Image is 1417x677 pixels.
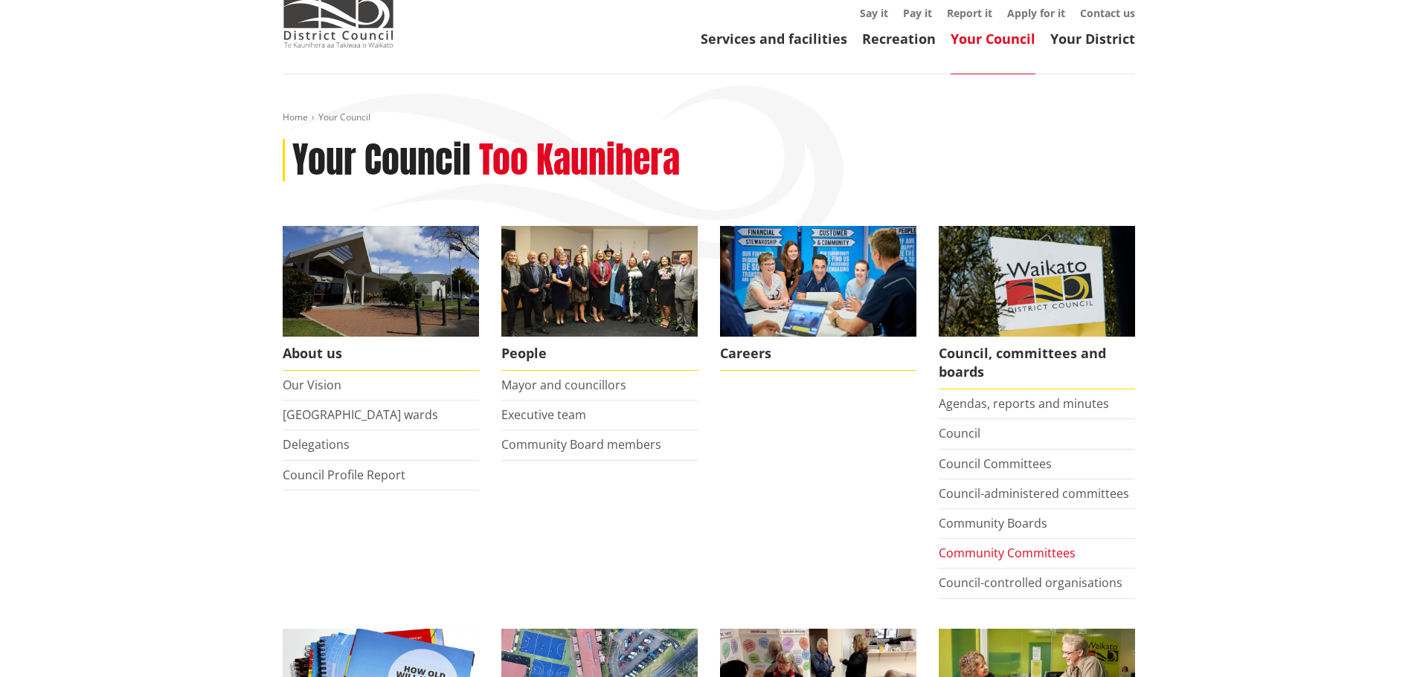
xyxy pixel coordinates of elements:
[283,337,479,371] span: About us
[292,139,471,182] h1: Your Council
[939,485,1129,502] a: Council-administered committees
[862,30,936,48] a: Recreation
[283,467,405,483] a: Council Profile Report
[1349,615,1402,668] iframe: Messenger Launcher
[283,111,308,123] a: Home
[1007,6,1065,20] a: Apply for it
[501,406,586,423] a: Executive team
[939,545,1076,561] a: Community Committees
[283,406,438,423] a: [GEOGRAPHIC_DATA] wards
[283,226,479,337] img: WDC Building 0015
[501,377,626,393] a: Mayor and councillors
[939,337,1135,389] span: Council, committees and boards
[283,436,350,453] a: Delegations
[701,30,847,48] a: Services and facilities
[283,111,1135,124] nav: breadcrumb
[283,226,479,371] a: WDC Building 0015 About us
[283,377,341,393] a: Our Vision
[951,30,1035,48] a: Your Council
[939,226,1135,337] img: Waikato-District-Council-sign
[1080,6,1135,20] a: Contact us
[947,6,992,20] a: Report it
[720,337,916,371] span: Careers
[501,226,698,337] img: 2022 Council
[1050,30,1135,48] a: Your District
[501,337,698,371] span: People
[860,6,888,20] a: Say it
[939,226,1135,389] a: Waikato-District-Council-sign Council, committees and boards
[479,139,680,182] h2: Too Kaunihera
[903,6,932,20] a: Pay it
[720,226,916,371] a: Careers
[939,395,1109,412] a: Agendas, reports and minutes
[720,226,916,337] img: Office staff in meeting - Career page
[939,456,1052,472] a: Council Committees
[501,226,698,371] a: 2022 Council People
[939,574,1122,591] a: Council-controlled organisations
[939,515,1047,531] a: Community Boards
[501,436,661,453] a: Community Board members
[318,111,370,123] span: Your Council
[939,425,980,441] a: Council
